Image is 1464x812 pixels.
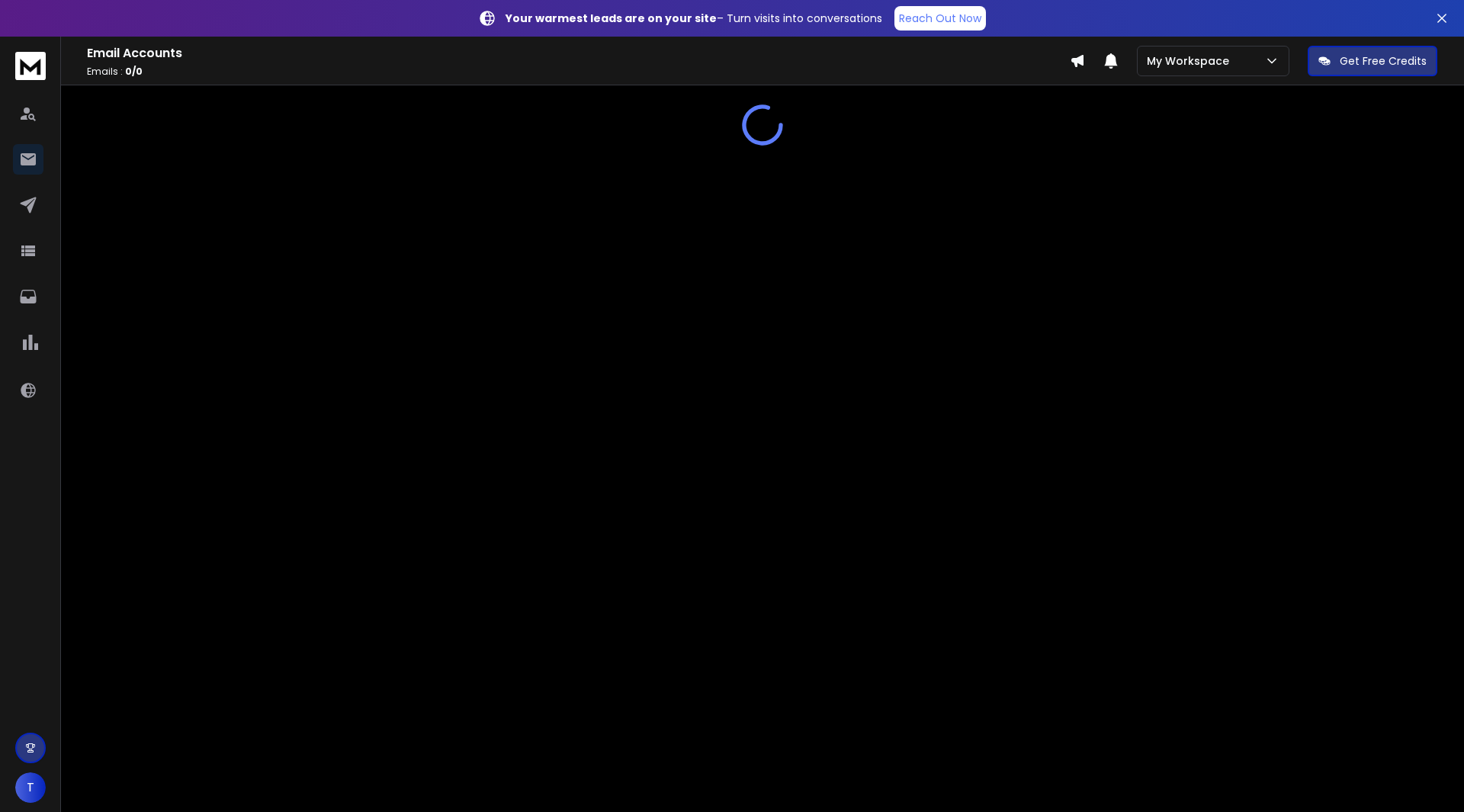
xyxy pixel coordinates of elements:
a: Reach Out Now [894,6,986,30]
strong: Your warmest leads are on your site [506,11,717,26]
button: Get Free Credits [1308,46,1437,76]
p: Reach Out Now [899,11,981,26]
button: T [15,772,46,803]
h1: Email Accounts [87,44,1070,63]
p: – Turn visits into conversations [506,11,882,26]
span: 0 / 0 [125,65,143,78]
p: Get Free Credits [1340,53,1427,69]
img: logo [15,52,46,80]
p: My Workspace [1147,53,1235,69]
p: Emails : [87,66,1070,78]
